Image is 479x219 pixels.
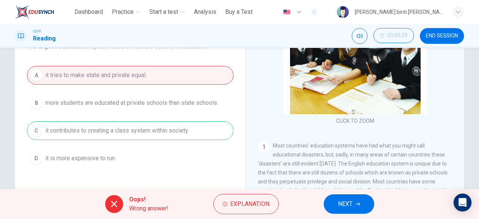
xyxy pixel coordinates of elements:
[71,5,106,19] button: Dashboard
[387,33,408,39] span: 00:00:29
[230,199,269,209] span: Explanation
[225,7,253,16] span: Buy a Test
[426,33,458,39] span: END SESSION
[355,7,443,16] div: [PERSON_NAME] binti [PERSON_NAME]
[454,194,472,212] div: Open Intercom Messenger
[74,7,103,16] span: Dashboard
[420,28,464,44] button: END SESSION
[146,5,188,19] button: Start a test
[222,5,256,19] button: Buy a Test
[129,204,168,213] span: Wrong answer!
[258,141,270,153] div: 1
[352,28,367,44] div: Mute
[15,4,54,19] img: ELTC logo
[191,5,219,19] button: Analysis
[338,199,353,209] span: NEXT
[109,5,143,19] button: Practice
[373,28,414,44] div: Hide
[373,28,414,43] button: 00:00:29
[324,194,374,214] button: NEXT
[194,7,216,16] span: Analysis
[149,7,178,16] span: Start a test
[213,194,279,214] button: Explanation
[129,195,168,204] span: Oops!
[337,6,349,18] img: Profile picture
[33,29,41,34] span: CEFR
[33,34,56,43] h1: Reading
[112,7,134,16] span: Practice
[15,4,71,19] a: ELTC logo
[282,9,292,15] img: en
